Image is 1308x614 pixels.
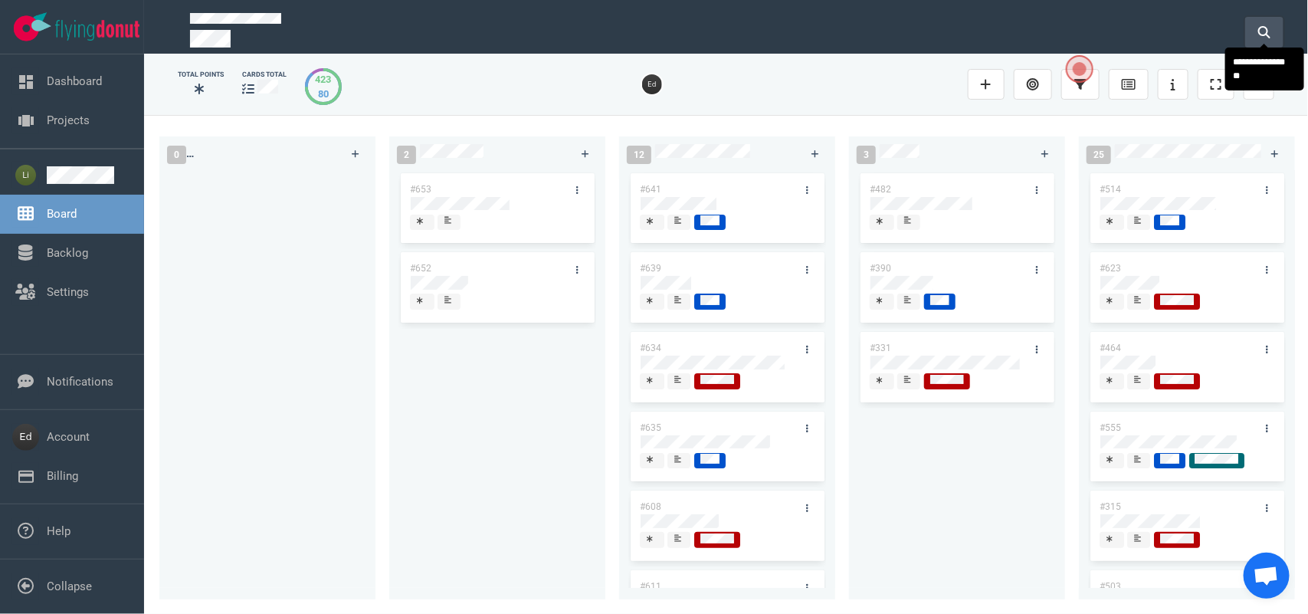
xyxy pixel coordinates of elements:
span: 25 [1087,146,1111,164]
div: 423 [316,72,332,87]
a: #634 [640,343,661,353]
a: #331 [870,343,891,353]
span: 0 [167,146,186,164]
a: Aprire la chat [1244,553,1290,599]
a: #315 [1100,501,1121,512]
a: Projects [47,113,90,127]
img: Flying Donut text logo [55,20,139,41]
a: #639 [640,263,661,274]
a: #608 [640,501,661,512]
a: #555 [1100,422,1121,433]
a: Help [47,524,70,538]
a: #641 [640,184,661,195]
span: 3 [857,146,876,164]
div: Total Points [178,70,224,80]
a: #652 [410,263,431,274]
a: #635 [640,422,661,433]
div: 80 [316,87,332,101]
span: 12 [627,146,651,164]
a: #653 [410,184,431,195]
a: #464 [1100,343,1121,353]
a: Notifications [47,375,113,389]
a: Settings [47,285,89,299]
a: #623 [1100,263,1121,274]
a: Account [47,430,90,444]
div: cards total [242,70,287,80]
a: Backlog [47,246,88,260]
a: #611 [640,581,661,592]
a: #514 [1100,184,1121,195]
a: #482 [870,184,891,195]
a: Collapse [47,580,92,593]
span: 2 [397,146,416,164]
button: Open the dialog [1066,55,1093,83]
a: Board [47,207,77,221]
a: Billing [47,469,78,483]
img: 26 [642,74,662,94]
a: #503 [1100,581,1121,592]
a: #390 [870,263,891,274]
a: Dashboard [47,74,102,88]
